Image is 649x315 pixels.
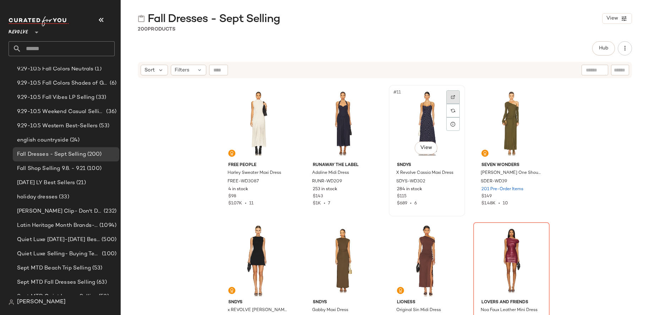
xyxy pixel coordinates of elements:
span: SNDYS [313,299,373,306]
span: (53) [91,264,103,272]
img: svg%3e [9,299,14,305]
img: SDER-WD39_V1.jpg [476,87,547,159]
img: svg%3e [230,151,234,155]
span: FREE-WD3087 [228,178,259,185]
span: (232) [102,207,116,215]
span: $1.48K [481,201,496,206]
img: FREE-WD3087_V1.jpg [223,87,294,159]
span: Adaline Midi Dress [312,170,349,176]
span: holiday dresses [17,193,58,201]
span: (100) [100,250,116,258]
span: Runaway The Label [313,162,373,169]
span: Fall Dresses - Sept Selling [148,12,280,26]
span: Lovers and Friends [481,299,541,306]
span: Harley Sweater Maxi Dress [228,170,281,176]
span: (33) [94,94,106,102]
span: #11 [393,89,402,96]
span: $689 [397,201,407,206]
span: 201 Pre-Order Items [481,186,523,193]
span: Fall Dresses - Sept Selling [17,150,86,159]
span: $98 [228,193,236,200]
span: 253 in stock [313,186,337,193]
span: 284 in stock [397,186,422,193]
span: Original Sin Midi Dress [396,307,441,314]
span: $1.07K [228,201,242,206]
span: SEVEN WONDERS [481,162,541,169]
span: Hub [599,46,609,51]
span: (63) [95,278,107,287]
img: svg%3e [138,15,145,22]
span: Sept MTD Beach Trip Selling [17,264,91,272]
span: 200 [138,27,148,32]
span: SNDYS [397,162,457,169]
span: Revolve [9,24,28,37]
img: svg%3e [398,288,403,293]
img: SDYS-WD452_V1.jpg [307,225,378,297]
span: • [242,201,249,206]
span: $143 [313,193,323,200]
img: SDYS-WD302_V1.jpg [391,87,463,159]
span: • [321,201,328,206]
span: $115 [397,193,407,200]
span: (500) [100,236,116,244]
span: • [407,201,414,206]
span: [PERSON_NAME] [17,298,66,306]
span: english countryside [17,136,69,144]
span: X Revolve Cassia Maxi Dress [396,170,453,176]
span: (6) [108,79,116,87]
span: 7 [328,201,330,206]
span: [PERSON_NAME] One Shoulder Maxi Dress [481,170,541,176]
span: Noa Faux Leather Mini Dress [481,307,538,314]
img: LIOR-WD53_V1.jpg [391,225,463,297]
span: (1) [93,65,101,73]
span: 11 [249,201,253,206]
span: (1094) [98,221,116,230]
img: svg%3e [451,95,455,99]
span: SDYS-WD302 [396,178,425,185]
span: $1K [313,201,321,206]
div: Products [138,26,175,33]
img: svg%3e [451,108,455,113]
span: 9.29-10.5 Fall Colors Neutrals [17,65,93,73]
span: [PERSON_NAME] Clip- Don't Delete [17,207,102,215]
span: Quiet Luxe [DATE]-[DATE] Best Sellers [17,236,100,244]
img: LOVF-WD4214_V1.jpg [476,225,547,297]
button: View [415,142,437,154]
span: 9.29-10.5 Fall Vibes LP Selling [17,94,94,102]
span: RUNR-WD209 [312,178,342,185]
button: Hub [592,41,615,55]
span: [DATE] LY Best Sellers [17,179,75,187]
span: View [606,16,618,21]
span: 6 [414,201,417,206]
span: Free People [228,162,288,169]
span: SNDYS [228,299,288,306]
span: 9.29-10.5 Weekend Casual Selling [17,108,105,116]
img: svg%3e [230,288,234,293]
span: (53) [97,293,109,301]
span: 9.29-10.5 Western Best-Sellers [17,122,98,130]
span: Gabby Maxi Dress [312,307,348,314]
img: RUNR-WD209_V1.jpg [307,87,378,159]
span: Sept MTD Fall Dresses Selling [17,278,95,287]
img: svg%3e [483,151,487,155]
span: 9.29-10.5 Fall Colors Shades of Green [17,79,108,87]
span: (200) [86,150,102,159]
span: Sept MTD Quiet Luxury Selling [17,293,97,301]
span: 4 in stock [228,186,248,193]
span: (33) [58,193,69,201]
span: LIONESS [397,299,457,306]
span: View [420,145,432,151]
span: $149 [481,193,492,200]
img: SDYS-WD222_V1.jpg [223,225,294,297]
span: Quiet Luxe Selling- Buying Team [17,250,100,258]
span: (24) [69,136,80,144]
span: x REVOLVE [PERSON_NAME] Dress [228,307,288,314]
span: Latin Heritage Month Brands- DO NOT DELETE [17,221,98,230]
span: (36) [105,108,116,116]
span: 10 [503,201,508,206]
span: (53) [98,122,109,130]
img: cfy_white_logo.C9jOOHJF.svg [9,16,69,26]
span: Sort [144,66,155,74]
span: Filters [175,66,189,74]
span: Fall Shop Selling 9.8. - 9.21 [17,165,86,173]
